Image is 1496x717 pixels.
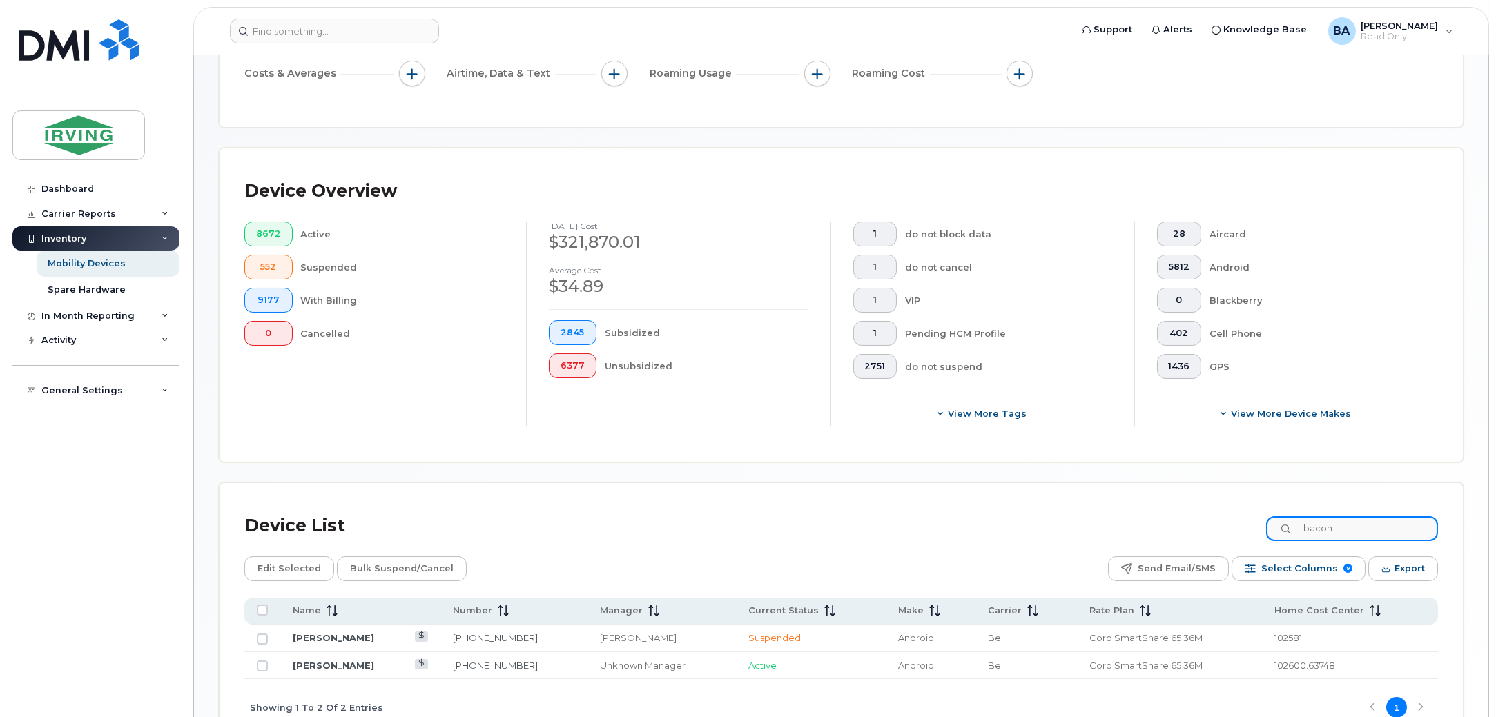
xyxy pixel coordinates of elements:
span: Select Columns [1261,558,1338,579]
a: Knowledge Base [1203,16,1317,43]
span: Rate Plan [1089,605,1134,617]
span: Corp SmartShare 65 36M [1089,632,1203,643]
span: Name [293,605,321,617]
button: 1 [853,288,897,313]
span: 0 [256,328,281,339]
div: Suspended [301,255,505,279]
button: 5812 [1157,255,1202,279]
span: Suspended [748,632,801,643]
span: 9177 [256,295,281,306]
span: 1436 [1169,361,1190,372]
div: $34.89 [549,275,808,298]
span: 1 [864,328,885,339]
span: Current Status [748,605,819,617]
div: Aircard [1210,222,1416,246]
button: View More Device Makes [1157,401,1416,426]
button: Export [1368,556,1438,581]
span: Active [748,660,777,671]
div: Device List [244,508,345,544]
span: 9 [1343,564,1352,573]
span: Read Only [1361,31,1439,42]
input: Search Device List ... [1266,516,1438,541]
div: do not block data [905,222,1112,246]
button: 8672 [244,222,293,246]
span: 1 [864,295,885,306]
div: do not suspend [905,354,1112,379]
button: 1 [853,321,897,346]
span: Home Cost Center [1274,605,1364,617]
span: Bulk Suspend/Cancel [350,558,454,579]
button: 9177 [244,288,293,313]
span: 0 [1169,295,1190,306]
span: 102581 [1274,632,1302,643]
div: With Billing [301,288,505,313]
span: 5812 [1169,262,1190,273]
button: 6377 [549,353,596,378]
a: View Last Bill [415,631,428,642]
span: 2845 [561,327,585,338]
span: 1 [864,228,885,239]
button: Send Email/SMS [1108,556,1229,581]
span: Edit Selected [258,558,321,579]
div: Subsidized [605,320,808,345]
button: 0 [1157,288,1202,313]
span: Make [898,605,924,617]
span: 6377 [561,360,585,371]
span: Manager [600,605,643,617]
button: 552 [244,255,293,279]
div: $321,870.01 [549,230,808,254]
button: 2845 [549,320,596,345]
div: Cell Phone [1210,321,1416,346]
span: View More Device Makes [1231,407,1351,420]
button: Bulk Suspend/Cancel [337,556,467,581]
div: Blackberry [1210,288,1416,313]
span: Number [453,605,492,617]
span: 552 [256,262,281,273]
span: Roaming Cost [853,66,930,81]
span: [PERSON_NAME] [1361,20,1439,31]
button: 402 [1157,321,1202,346]
button: 28 [1157,222,1202,246]
div: do not cancel [905,255,1112,279]
button: 1436 [1157,354,1202,379]
div: Cancelled [301,321,505,346]
button: 1 [853,222,897,246]
button: 1 [853,255,897,279]
span: Send Email/SMS [1138,558,1216,579]
span: Carrier [988,605,1022,617]
button: 0 [244,321,293,346]
div: Bonas, Amanda [1319,17,1463,45]
span: BA [1334,23,1350,39]
span: 2751 [864,361,885,372]
div: Device Overview [244,173,397,209]
a: [PERSON_NAME] [293,660,374,671]
div: Unknown Manager [600,659,723,672]
a: [PHONE_NUMBER] [453,632,538,643]
button: 2751 [853,354,897,379]
span: Android [898,632,934,643]
span: 102600.63748 [1274,660,1335,671]
span: 1 [864,262,885,273]
span: 402 [1169,328,1190,339]
span: Alerts [1164,23,1193,37]
a: [PHONE_NUMBER] [453,660,538,671]
a: [PERSON_NAME] [293,632,374,643]
button: Select Columns 9 [1232,556,1366,581]
span: Roaming Usage [650,66,736,81]
span: Corp SmartShare 65 36M [1089,660,1203,671]
span: View more tags [948,407,1027,420]
a: View Last Bill [415,659,428,669]
h4: [DATE] cost [549,222,808,230]
span: 8672 [256,228,281,239]
div: Active [301,222,505,246]
h4: Average cost [549,266,808,275]
span: 28 [1169,228,1190,239]
div: Android [1210,255,1416,279]
span: Bell [988,660,1005,671]
div: [PERSON_NAME] [600,631,723,645]
div: Pending HCM Profile [905,321,1112,346]
div: Unsubsidized [605,353,808,378]
span: Costs & Averages [244,66,340,81]
span: Airtime, Data & Text [447,66,555,81]
span: Support [1094,23,1133,37]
